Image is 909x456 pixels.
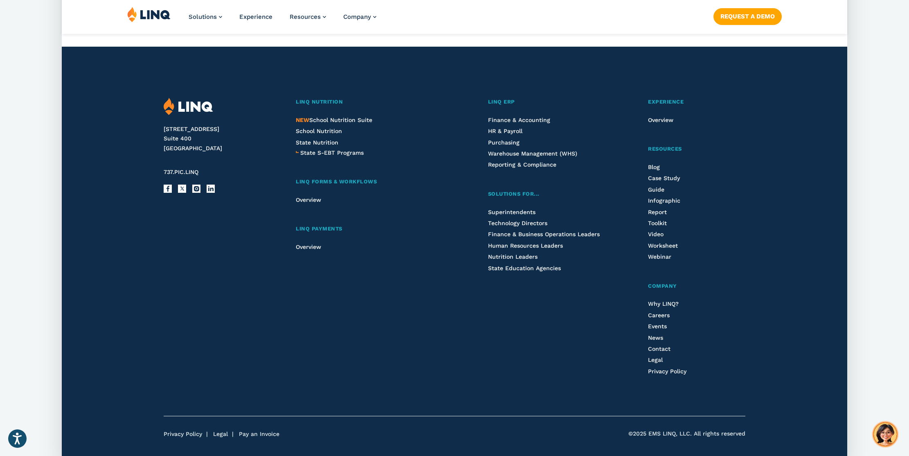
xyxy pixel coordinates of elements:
[290,13,321,20] span: Resources
[488,253,538,260] a: Nutrition Leaders
[296,99,343,105] span: LINQ Nutrition
[488,265,561,271] span: State Education Agencies
[648,164,660,170] a: Blog
[488,209,535,215] a: Superintendents
[648,145,745,154] a: Resources
[296,196,321,203] a: Overview
[296,226,342,232] span: LINQ Payments
[488,117,550,123] a: Finance & Accounting
[189,13,222,20] a: Solutions
[648,117,673,123] a: Overview
[648,209,667,215] a: Report
[290,13,326,20] a: Resources
[296,139,338,146] a: State Nutrition
[164,124,276,154] address: [STREET_ADDRESS] Suite 400 [GEOGRAPHIC_DATA]
[164,98,213,115] img: LINQ | K‑12 Software
[296,117,372,123] span: School Nutrition Suite
[648,282,745,291] a: Company
[488,242,563,249] a: Human Resources Leaders
[189,13,217,20] span: Solutions
[713,8,782,25] a: Request a Demo
[296,128,342,134] a: School Nutrition
[488,161,556,168] a: Reporting & Compliance
[296,244,321,250] a: Overview
[296,98,445,106] a: LINQ Nutrition
[127,7,171,22] img: LINQ | K‑12 Software
[648,334,663,341] a: News
[300,149,364,156] span: State S-EBT Programs
[164,431,202,437] a: Privacy Policy
[648,368,686,375] a: Privacy Policy
[239,13,272,20] a: Experience
[488,150,577,157] a: Warehouse Management (WHS)
[488,99,515,105] span: LINQ ERP
[189,7,376,34] nav: Primary Navigation
[488,220,547,226] a: Technology Directors
[164,185,172,193] a: Facebook
[488,139,520,146] a: Purchasing
[648,197,680,204] a: Infographic
[648,231,664,237] a: Video
[488,98,605,106] a: LINQ ERP
[874,423,897,446] button: Hello, have a question? Let’s chat.
[296,178,445,186] a: LINQ Forms & Workflows
[343,13,371,20] span: Company
[648,98,745,106] a: Experience
[648,175,680,181] a: Case Study
[239,431,279,437] a: Pay an Invoice
[343,13,376,20] a: Company
[164,169,198,175] span: 737.PIC.LINQ
[648,283,677,289] span: Company
[207,185,215,193] a: LinkedIn
[648,345,670,352] a: Contact
[648,220,667,226] a: Toolkit
[648,253,671,260] a: Webinar
[488,231,600,237] a: Finance & Business Operations Leaders
[178,185,186,193] a: X
[628,430,745,438] span: ©2025 EMS LINQ, LLC. All rights reserved
[648,242,678,249] a: Worksheet
[648,146,682,152] span: Resources
[648,300,679,307] a: Why LINQ?
[648,99,684,105] span: Experience
[648,323,667,330] a: Events
[648,186,664,193] a: Guide
[488,128,522,134] a: HR & Payroll
[648,357,663,363] a: Legal
[300,148,364,157] a: State S-EBT Programs
[648,312,670,318] a: Careers
[713,7,782,25] nav: Button Navigation
[192,185,200,193] a: Instagram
